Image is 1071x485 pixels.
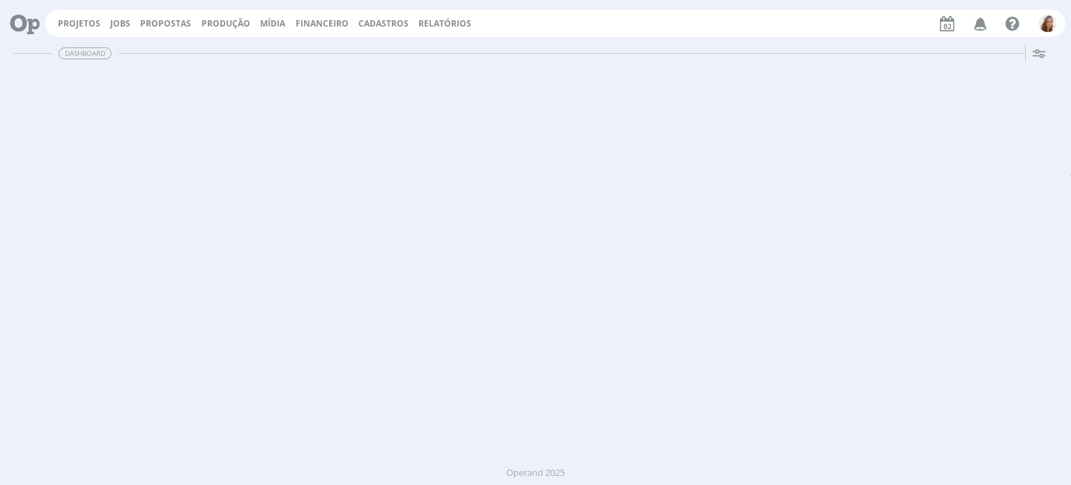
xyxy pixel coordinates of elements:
[54,18,105,29] button: Projetos
[59,47,112,59] span: Dashboard
[110,17,130,29] a: Jobs
[418,17,471,29] a: Relatórios
[202,17,250,29] a: Produção
[106,18,135,29] button: Jobs
[197,18,255,29] button: Produção
[414,18,476,29] button: Relatórios
[296,17,349,29] a: Financeiro
[1038,11,1057,36] button: V
[358,17,409,29] span: Cadastros
[354,18,413,29] button: Cadastros
[260,17,285,29] a: Mídia
[136,18,195,29] button: Propostas
[58,17,100,29] a: Projetos
[291,18,353,29] button: Financeiro
[140,17,191,29] span: Propostas
[256,18,289,29] button: Mídia
[1039,15,1056,32] img: V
